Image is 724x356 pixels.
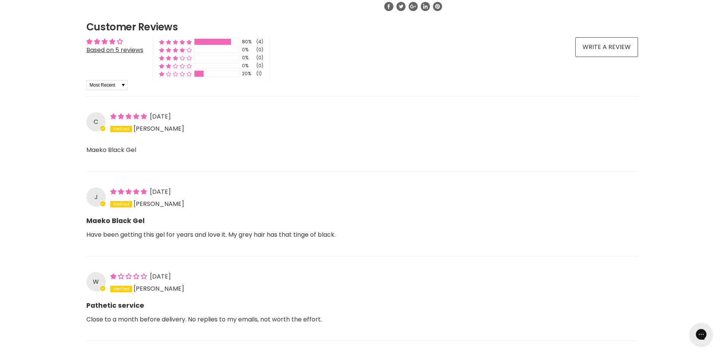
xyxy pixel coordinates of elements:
[242,39,254,45] div: 80%
[86,272,106,291] div: W
[686,320,716,348] iframe: Gorgias live chat messenger
[86,20,638,34] h2: Customer Reviews
[134,200,184,209] span: [PERSON_NAME]
[110,112,148,121] span: 5 star review
[86,80,128,90] select: Sort dropdown
[86,210,638,226] b: Maeko Black Gel
[86,314,638,335] p: Close to a month before delivery. No replies to my emails, not worth the effort.
[242,71,254,77] div: 20%
[134,125,184,133] span: [PERSON_NAME]
[86,37,143,46] div: Average rating is 4.20 stars
[110,272,148,281] span: 1 star review
[159,71,192,77] div: 20% (1) reviews with 1 star rating
[86,187,106,207] div: J
[86,145,638,165] p: Maeko Black Gel
[86,112,106,131] div: C
[150,272,171,281] span: [DATE]
[86,46,143,54] a: Based on 5 reviews
[150,112,171,121] span: [DATE]
[159,39,192,45] div: 80% (4) reviews with 5 star rating
[134,285,184,293] span: [PERSON_NAME]
[150,187,171,196] span: [DATE]
[110,187,148,196] span: 5 star review
[575,37,638,57] a: Write a review
[256,71,262,77] div: (1)
[86,295,638,310] b: Pathetic service
[86,229,638,250] p: Have been getting this gel for years and love it. My grey hair has that tinge of black.
[256,39,263,45] div: (4)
